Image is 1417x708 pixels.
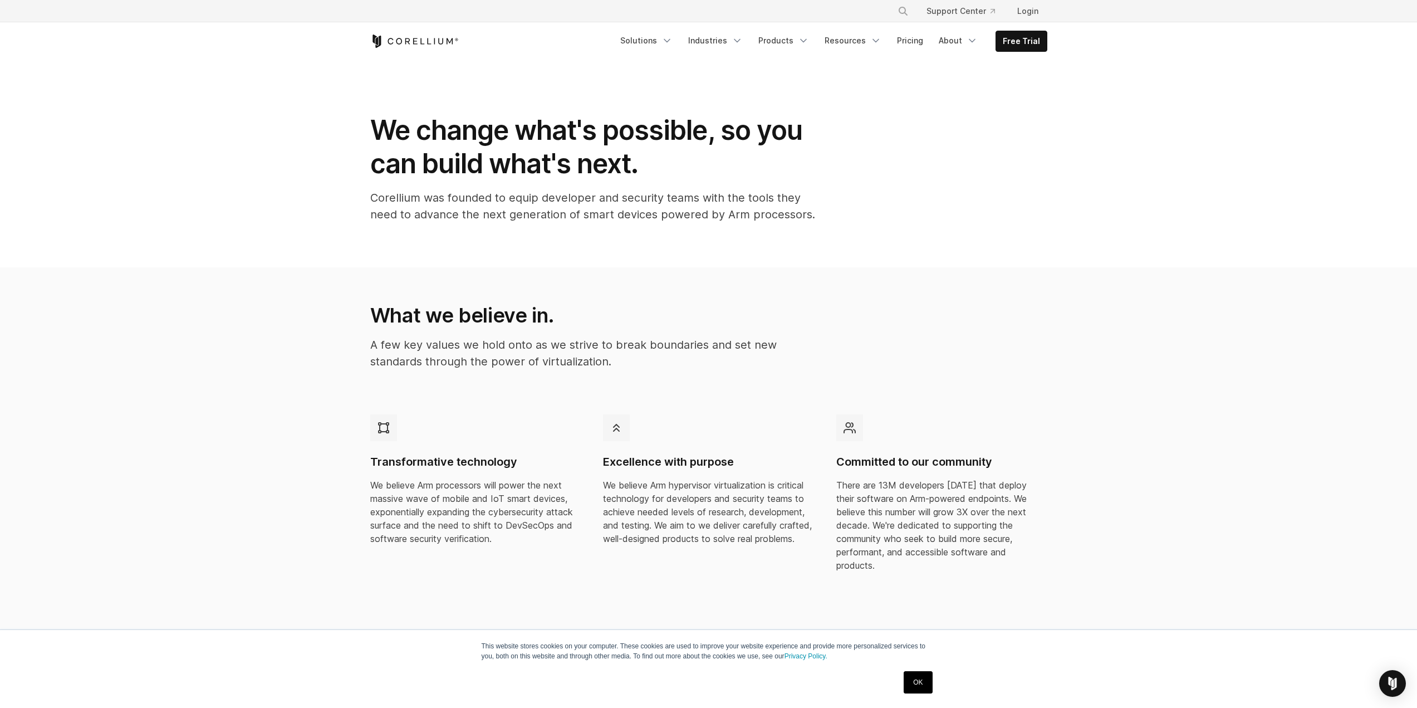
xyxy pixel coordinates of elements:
a: About [932,31,984,51]
h4: Transformative technology [370,455,581,470]
a: Industries [681,31,749,51]
a: Solutions [614,31,679,51]
a: Free Trial [996,31,1047,51]
h4: Committed to our community [836,455,1047,470]
p: We believe Arm hypervisor virtualization is critical technology for developers and security teams... [603,478,814,545]
a: Products [752,31,816,51]
p: We believe Arm processors will power the next massive wave of mobile and IoT smart devices, expon... [370,478,581,545]
div: Navigation Menu [884,1,1047,21]
p: This website stores cookies on your computer. These cookies are used to improve your website expe... [482,641,936,661]
a: Privacy Policy. [785,652,827,660]
a: Login [1008,1,1047,21]
div: Navigation Menu [614,31,1047,52]
a: Corellium Home [370,35,459,48]
h1: We change what's possible, so you can build what's next. [370,114,816,180]
h4: Excellence with purpose [603,455,814,470]
h2: What we believe in. [370,303,814,328]
p: A few key values we hold onto as we strive to break boundaries and set new standards through the ... [370,336,814,370]
button: Search [893,1,913,21]
p: Corellium was founded to equip developer and security teams with the tools they need to advance t... [370,189,816,223]
div: Open Intercom Messenger [1379,670,1406,697]
a: Resources [818,31,888,51]
a: Pricing [890,31,930,51]
p: There are 13M developers [DATE] that deploy their software on Arm-powered endpoints. We believe t... [836,478,1047,572]
a: Support Center [918,1,1004,21]
a: OK [904,671,932,694]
